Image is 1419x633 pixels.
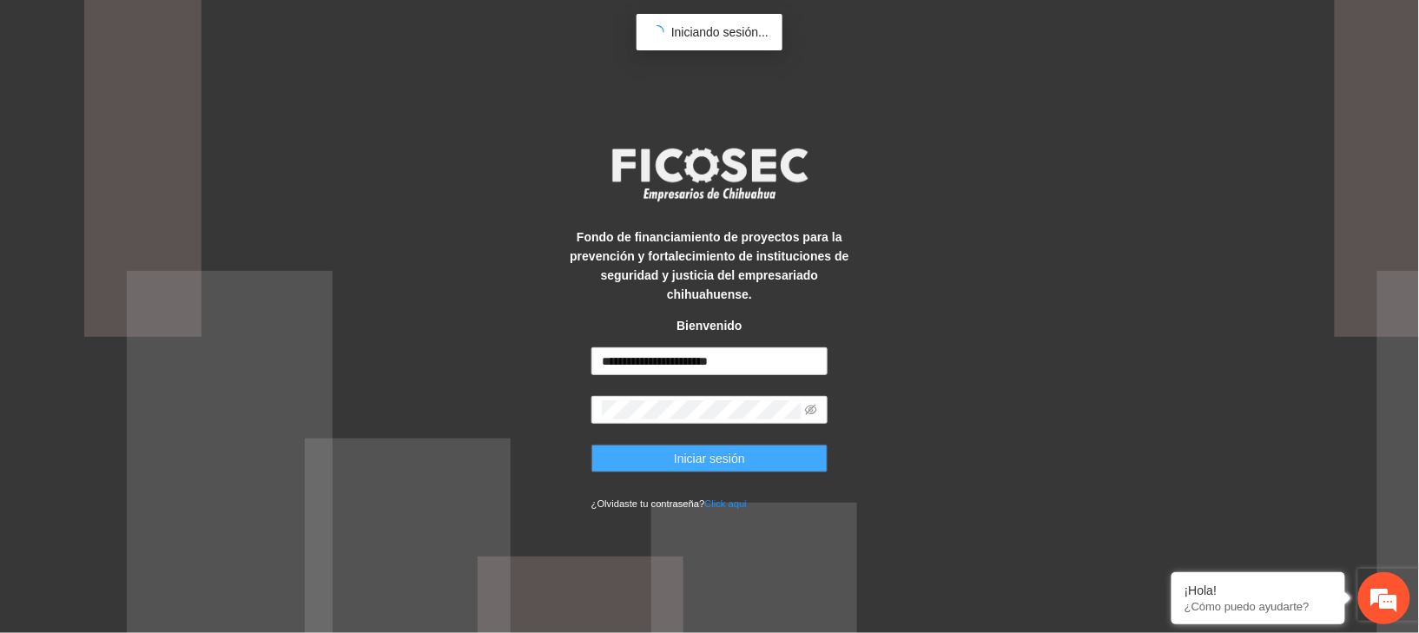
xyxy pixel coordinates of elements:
button: Iniciar sesión [591,445,828,472]
strong: Bienvenido [676,319,742,333]
p: ¿Cómo puedo ayudarte? [1185,600,1332,613]
span: Iniciando sesión... [671,25,769,39]
div: ¡Hola! [1185,584,1332,597]
img: logo [601,142,818,207]
span: loading [649,23,666,41]
small: ¿Olvidaste tu contraseña? [591,498,747,509]
strong: Fondo de financiamiento de proyectos para la prevención y fortalecimiento de instituciones de seg... [570,230,848,301]
a: Click aqui [704,498,747,509]
span: Iniciar sesión [674,449,745,468]
span: eye-invisible [805,404,817,416]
